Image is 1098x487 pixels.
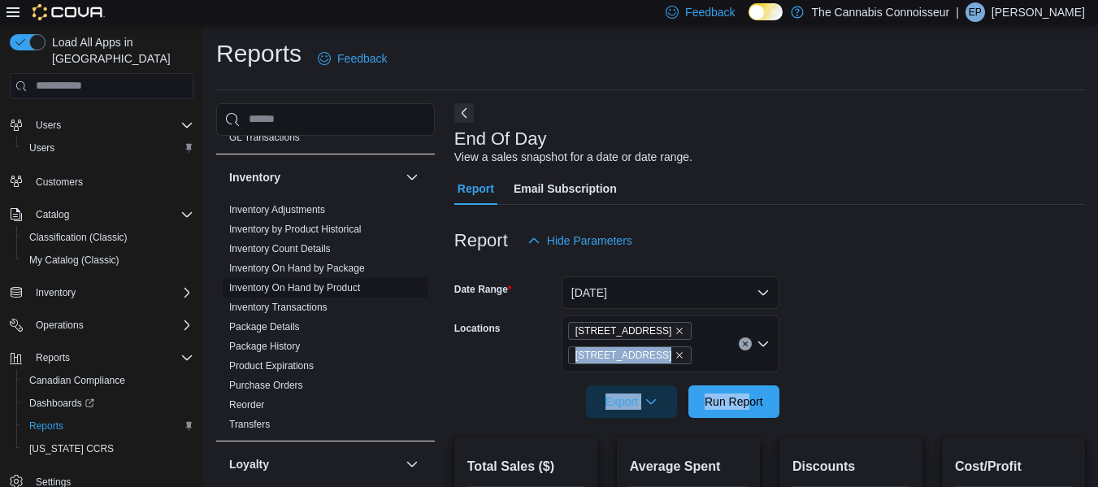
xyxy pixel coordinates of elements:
img: Cova [33,4,105,20]
span: Hide Parameters [547,233,632,249]
span: Canadian Compliance [23,371,193,390]
span: Operations [29,315,193,335]
a: Users [23,138,61,158]
div: Elysha Park [966,2,985,22]
span: [US_STATE] CCRS [29,442,114,455]
button: Inventory [229,169,399,185]
button: Export [586,385,677,418]
button: Classification (Classic) [16,226,200,249]
h2: Total Sales ($) [467,457,584,476]
span: Package Details [229,320,300,333]
span: 2-1874 Scugog Street [568,322,692,340]
h2: Cost/Profit [955,457,1072,476]
a: Inventory On Hand by Product [229,282,360,294]
button: Reports [29,348,76,367]
span: [STREET_ADDRESS] [575,347,672,363]
span: Inventory On Hand by Product [229,281,360,294]
span: Users [29,141,54,154]
button: Loyalty [402,454,422,474]
span: Reorder [229,398,264,411]
a: Inventory Adjustments [229,204,325,215]
a: Inventory by Product Historical [229,224,362,235]
button: Hide Parameters [521,224,639,257]
div: Inventory [216,200,435,441]
a: [US_STATE] CCRS [23,439,120,459]
a: Feedback [311,42,393,75]
span: Report [458,172,494,205]
label: Locations [454,322,501,335]
a: Inventory Transactions [229,302,328,313]
p: [PERSON_NAME] [992,2,1085,22]
span: Washington CCRS [23,439,193,459]
span: Purchase Orders [229,379,303,392]
span: Inventory [29,283,193,302]
a: Inventory Count Details [229,243,331,254]
span: My Catalog (Classic) [29,254,119,267]
span: Product Expirations [229,359,314,372]
div: View a sales snapshot for a date or date range. [454,149,692,166]
p: | [956,2,959,22]
button: My Catalog (Classic) [16,249,200,272]
span: Inventory [36,286,76,299]
a: Dashboards [16,392,200,415]
span: Customers [36,176,83,189]
input: Dark Mode [749,3,783,20]
button: Canadian Compliance [16,369,200,392]
span: Email Subscription [514,172,617,205]
button: Reports [3,346,200,369]
span: Inventory On Hand by Package [229,262,365,275]
a: Customers [29,172,89,192]
button: Inventory [29,283,82,302]
span: Canadian Compliance [29,374,125,387]
span: Catalog [36,208,69,221]
span: Classification (Classic) [29,231,128,244]
label: Date Range [454,283,512,296]
span: Transfers [229,418,270,431]
span: Dashboards [29,397,94,410]
a: Package Details [229,321,300,333]
button: Remove 2-1874 Scugog Street from selection in this group [675,326,684,336]
a: Purchase Orders [229,380,303,391]
span: Reports [36,351,70,364]
a: Inventory On Hand by Package [229,263,365,274]
span: Inventory Transactions [229,301,328,314]
a: Canadian Compliance [23,371,132,390]
span: Run Report [705,394,763,410]
span: Inventory by Product Historical [229,223,362,236]
button: Loyalty [229,456,399,472]
button: Inventory [3,281,200,304]
h3: Inventory [229,169,280,185]
button: [US_STATE] CCRS [16,437,200,460]
button: Users [29,115,67,135]
span: Reports [29,420,63,433]
span: Reports [29,348,193,367]
span: Inventory Adjustments [229,203,325,216]
button: Users [16,137,200,159]
h1: Reports [216,37,302,70]
a: Dashboards [23,394,101,413]
span: Feedback [685,4,735,20]
button: Operations [29,315,90,335]
a: Package History [229,341,300,352]
span: EP [969,2,982,22]
span: Feedback [337,50,387,67]
span: [STREET_ADDRESS] [575,323,672,339]
button: Remove 99 King St. from selection in this group [675,350,684,360]
h2: Average Spent [630,457,747,476]
h3: Report [454,231,508,250]
span: Reports [23,416,193,436]
a: GL Transactions [229,132,300,143]
span: Export [596,385,667,418]
span: Users [36,119,61,132]
h2: Discounts [792,457,909,476]
a: Transfers [229,419,270,430]
button: Next [454,103,474,123]
h3: End Of Day [454,129,547,149]
button: Users [3,114,200,137]
span: Operations [36,319,84,332]
span: Load All Apps in [GEOGRAPHIC_DATA] [46,34,193,67]
button: [DATE] [562,276,779,309]
a: Reorder [229,399,264,411]
span: My Catalog (Classic) [23,250,193,270]
a: Product Expirations [229,360,314,372]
